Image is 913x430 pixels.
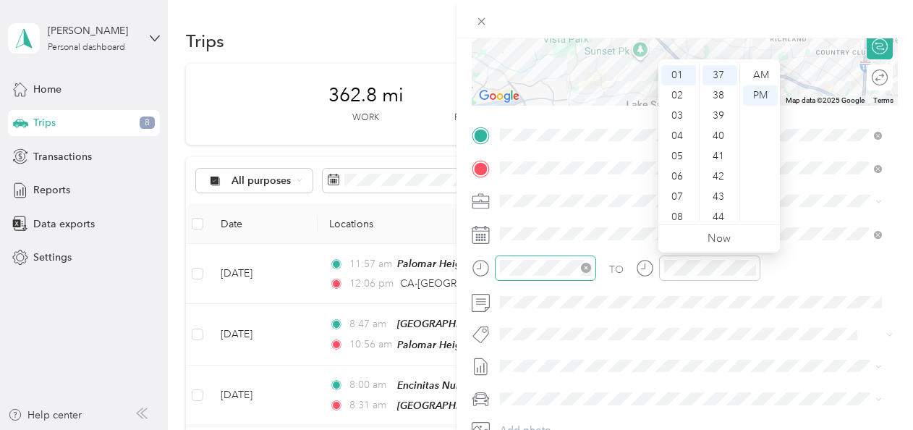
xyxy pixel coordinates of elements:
div: 07 [661,187,696,207]
div: 01 [661,65,696,85]
div: 37 [702,65,737,85]
a: Now [708,232,731,245]
div: TO [609,262,624,277]
div: 43 [702,187,737,207]
span: close-circle [581,263,591,273]
div: 06 [661,166,696,187]
div: 04 [661,126,696,146]
div: 05 [661,146,696,166]
div: 02 [661,85,696,106]
div: 41 [702,146,737,166]
div: 44 [702,207,737,227]
div: 42 [702,166,737,187]
div: 03 [661,106,696,126]
div: PM [743,85,778,106]
a: Open this area in Google Maps (opens a new window) [475,87,523,106]
span: Map data ©2025 Google [786,96,865,104]
iframe: Everlance-gr Chat Button Frame [832,349,913,430]
div: 39 [702,106,737,126]
div: AM [743,65,778,85]
div: 38 [702,85,737,106]
img: Google [475,87,523,106]
div: 40 [702,126,737,146]
div: 08 [661,207,696,227]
